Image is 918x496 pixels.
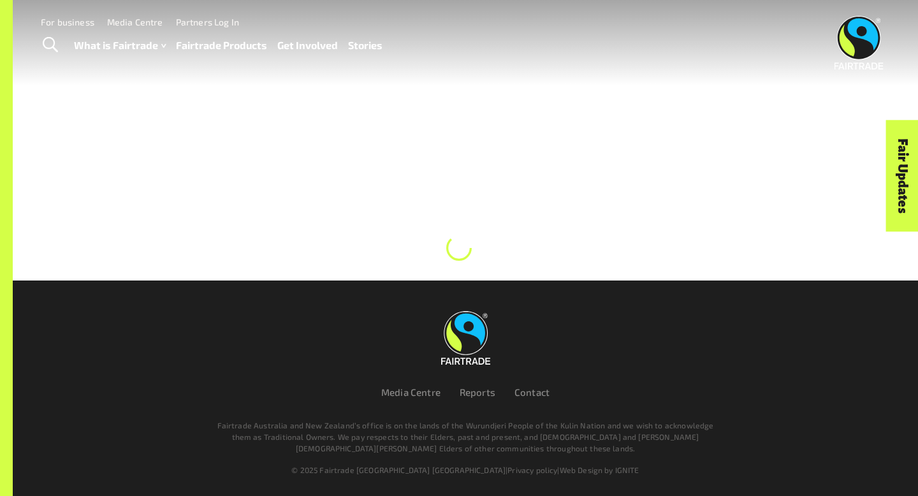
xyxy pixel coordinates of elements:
img: Fairtrade Australia New Zealand logo [441,311,490,365]
a: Privacy policy [507,465,557,474]
div: | | [82,464,849,476]
span: © 2025 Fairtrade [GEOGRAPHIC_DATA] [GEOGRAPHIC_DATA] [291,465,506,474]
a: What is Fairtrade [74,36,166,55]
a: Web Design by IGNITE [560,465,639,474]
a: Partners Log In [176,17,239,27]
a: Media Centre [107,17,163,27]
a: Fairtrade Products [176,36,267,55]
p: Fairtrade Australia and New Zealand’s office is on the lands of the Wurundjeri People of the Kuli... [212,419,719,454]
a: Stories [348,36,382,55]
a: For business [41,17,94,27]
a: Reports [460,386,495,398]
a: Toggle Search [34,29,66,61]
a: Get Involved [277,36,338,55]
img: Fairtrade Australia New Zealand logo [834,16,884,69]
a: Media Centre [381,386,441,398]
a: Contact [514,386,550,398]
